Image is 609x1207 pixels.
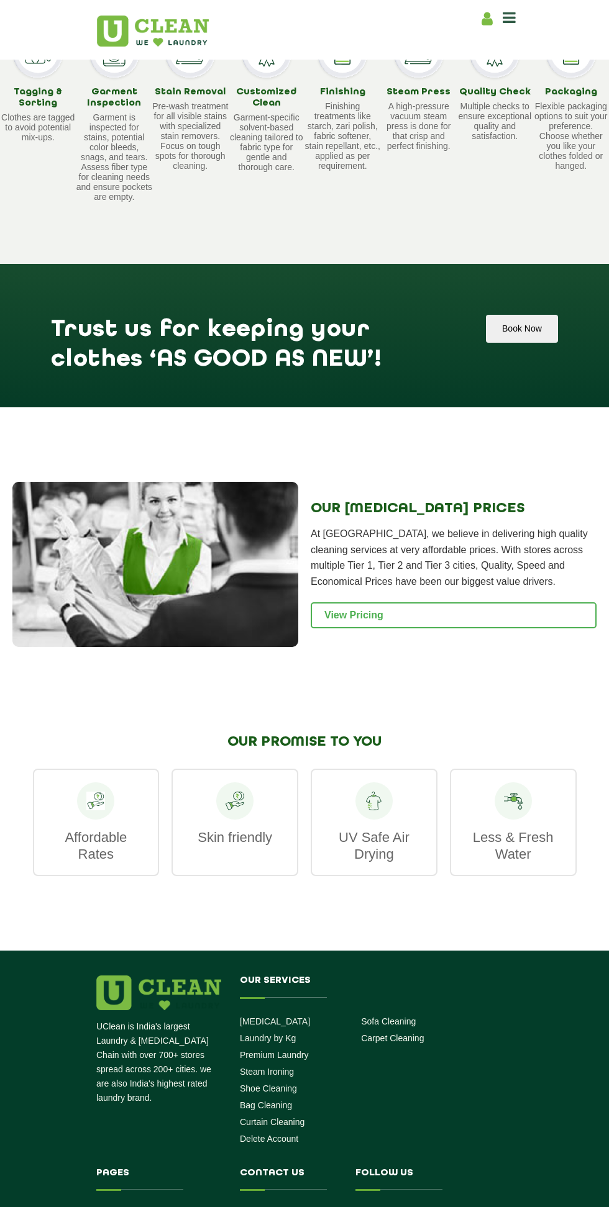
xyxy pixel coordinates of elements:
p: UClean is India's largest Laundry & [MEDICAL_DATA] Chain with over 700+ stores spread across 200+... [96,1019,221,1105]
a: Carpet Cleaning [361,1033,424,1043]
a: Shoe Cleaning [240,1083,297,1093]
img: logo.png [96,975,221,1010]
a: [MEDICAL_DATA] [240,1016,310,1026]
h4: Our Services [240,975,483,998]
h4: Contact us [240,1168,337,1190]
p: Affordable Rates [47,829,146,862]
p: Less & Fresh Water [464,829,563,862]
h4: Follow us [355,1168,471,1190]
h2: OUR [MEDICAL_DATA] PRICES [311,500,597,517]
a: Bag Cleaning [240,1100,292,1110]
p: Garment-specific solvent-based cleaning tailored to fabric type for gentle and thorough care. [229,112,305,172]
p: Finishing treatments like starch, zari polish, fabric softener, stain repellant, etc., applied as... [304,101,381,171]
a: Laundry by Kg [240,1033,296,1043]
h3: Quality Check [457,87,533,98]
a: Steam Ironing [240,1067,294,1077]
p: Multiple checks to ensure exceptional quality and satisfaction. [457,101,533,141]
p: Garment is inspected for stains, potential color bleeds, snags, and tears. Assess fiber type for ... [76,112,153,202]
a: Sofa Cleaning [361,1016,416,1026]
p: A high-pressure vacuum steam press is done for that crisp and perfect finishing. [381,101,457,151]
button: Book Now [486,315,558,343]
p: UV Safe Air Drying [324,829,424,862]
h4: Pages [96,1168,212,1190]
h3: Garment Inspection [76,87,153,109]
a: View Pricing [311,602,597,628]
h3: Customized Clean [229,87,305,109]
a: Delete Account [240,1134,298,1144]
p: Skin friendly [185,829,285,846]
img: Dry Cleaning Service [12,482,298,647]
p: At [GEOGRAPHIC_DATA], we believe in delivering high quality cleaning services at very affordable ... [311,526,597,589]
h2: OUR PROMISE TO YOU [33,734,577,750]
h3: Steam Press [381,87,457,98]
a: Premium Laundry [240,1050,309,1060]
h1: Trust us for keeping your clothes ‘AS GOOD AS NEW’! [51,315,458,356]
a: Curtain Cleaning [240,1117,304,1127]
img: UClean Laundry and Dry Cleaning [97,16,209,47]
p: Pre-wash treatment for all visible stains with specialized stain removers. Focus on tough spots f... [152,101,229,171]
h3: Finishing [304,87,381,98]
h3: Stain Removal [152,87,229,98]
